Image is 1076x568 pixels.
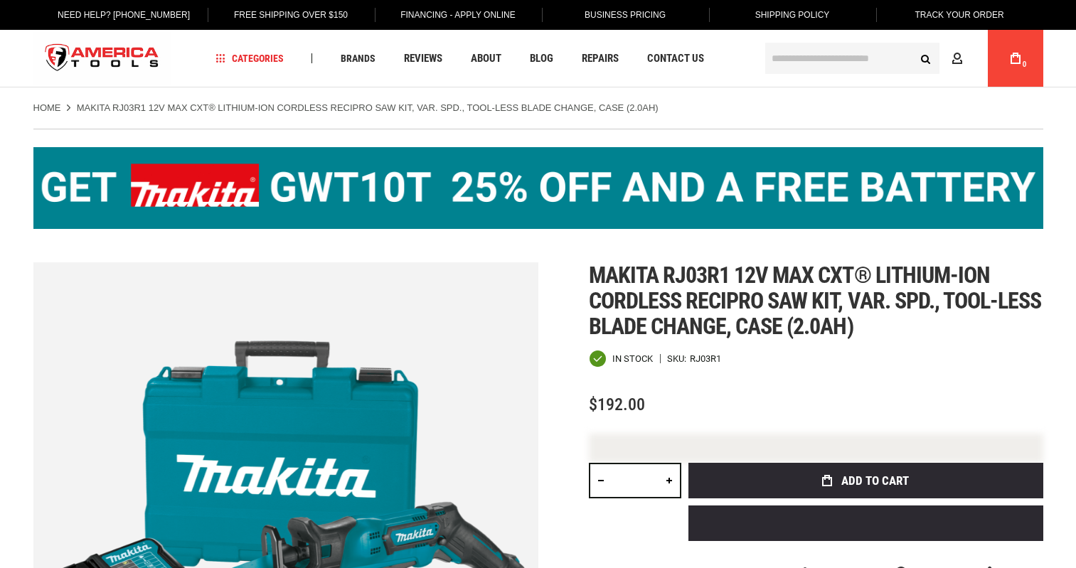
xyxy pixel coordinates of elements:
div: RJ03R1 [690,354,721,363]
a: 0 [1002,30,1029,87]
div: Availability [589,350,653,368]
img: BOGO: Buy the Makita® XGT IMpact Wrench (GWT10T), get the BL4040 4ah Battery FREE! [33,147,1043,229]
span: Repairs [582,53,619,64]
strong: SKU [667,354,690,363]
a: store logo [33,32,171,85]
a: Repairs [575,49,625,68]
a: Contact Us [641,49,710,68]
span: Contact Us [647,53,704,64]
span: 0 [1023,60,1027,68]
img: America Tools [33,32,171,85]
a: Categories [209,49,290,68]
a: Blog [523,49,560,68]
button: Search [912,45,939,72]
a: Brands [334,49,382,68]
button: Add to Cart [688,463,1043,498]
span: Brands [341,53,375,63]
span: Shipping Policy [755,10,830,20]
strong: MAKITA RJ03R1 12V MAX CXT® LITHIUM-ION CORDLESS RECIPRO SAW KIT, VAR. SPD., TOOL-LESS BLADE CHANG... [77,102,659,113]
span: $192.00 [589,395,645,414]
span: Reviews [404,53,442,64]
span: Makita rj03r1 12v max cxt® lithium-ion cordless recipro saw kit, var. spd., tool-less blade chang... [589,262,1042,340]
span: About [471,53,501,64]
a: Reviews [398,49,449,68]
span: Categories [215,53,284,63]
span: Blog [530,53,553,64]
a: About [464,49,508,68]
span: Add to Cart [841,475,909,487]
span: In stock [612,354,653,363]
a: Home [33,102,61,114]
